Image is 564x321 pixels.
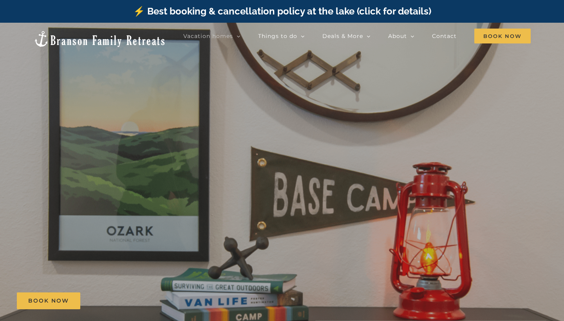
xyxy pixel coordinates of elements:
span: Book Now [474,29,531,43]
a: Vacation homes [183,28,240,44]
img: Branson Family Retreats Logo [33,30,166,48]
span: Deals & More [322,33,363,39]
a: ⚡️ Best booking & cancellation policy at the lake (click for details) [133,5,431,17]
a: Deals & More [322,28,371,44]
span: Book Now [28,298,69,304]
a: Book Now [17,292,80,309]
a: About [388,28,414,44]
span: Contact [432,33,457,39]
a: Things to do [258,28,305,44]
span: About [388,33,407,39]
nav: Main Menu [183,28,531,44]
span: Vacation homes [183,33,233,39]
a: Contact [432,28,457,44]
span: Things to do [258,33,297,39]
